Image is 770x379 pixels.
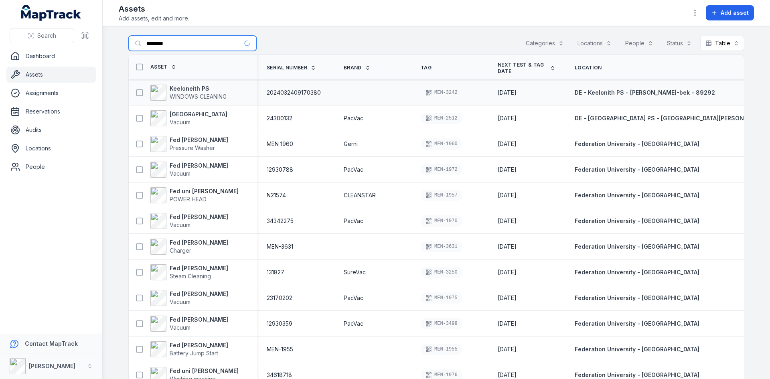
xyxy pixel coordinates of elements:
[150,64,168,70] span: Asset
[498,166,517,173] span: [DATE]
[344,166,363,174] span: PacVac
[150,341,228,357] a: Fed [PERSON_NAME]Battery Jump Start
[170,187,239,195] strong: Fed uni [PERSON_NAME]
[498,192,517,199] span: [DATE]
[344,294,363,302] span: PacVac
[150,316,228,332] a: Fed [PERSON_NAME]Vacuum
[150,187,239,203] a: Fed uni [PERSON_NAME]POWER HEAD
[119,3,189,14] h2: Assets
[344,191,376,199] span: CLEANSTAR
[498,140,517,147] span: [DATE]
[267,191,286,199] span: N21574
[170,162,228,170] strong: Fed [PERSON_NAME]
[575,346,699,353] span: Federation University - [GEOGRAPHIC_DATA]
[498,345,517,353] time: 2/22/2026, 12:00:00 AM
[498,294,517,301] span: [DATE]
[170,170,190,177] span: Vacuum
[498,268,517,276] time: 2/22/2026, 12:00:00 AM
[721,9,749,17] span: Add asset
[498,371,517,379] time: 2/22/2026, 12:00:00 AM
[25,340,78,347] strong: Contact MapTrack
[344,65,362,71] span: Brand
[267,89,321,97] span: 2024032409170380
[421,215,462,227] div: MEN-1970
[498,243,517,250] span: [DATE]
[575,294,699,301] span: Federation University - [GEOGRAPHIC_DATA]
[498,62,555,75] a: Next test & tag date
[170,119,190,126] span: Vacuum
[6,48,96,64] a: Dashboard
[498,166,517,174] time: 2/22/2026, 12:00:00 AM
[572,36,617,51] button: Locations
[119,14,189,22] span: Add assets, edit and more.
[170,247,191,254] span: Charger
[170,93,227,100] span: WINDOWS CLEANING
[421,292,462,304] div: MEN-1975
[575,243,699,251] a: Federation University - [GEOGRAPHIC_DATA]
[575,140,699,148] a: Federation University - [GEOGRAPHIC_DATA]
[575,243,699,250] span: Federation University - [GEOGRAPHIC_DATA]
[170,324,190,331] span: Vacuum
[498,294,517,302] time: 2/22/2026, 12:00:00 AM
[150,64,176,70] a: Asset
[620,36,659,51] button: People
[421,164,462,175] div: MEN-1972
[170,341,228,349] strong: Fed [PERSON_NAME]
[575,191,699,199] a: Federation University - [GEOGRAPHIC_DATA]
[344,217,363,225] span: PacVac
[421,318,462,329] div: MEN-3498
[498,371,517,378] span: [DATE]
[267,371,292,379] span: 34618718
[421,190,462,201] div: MEN-1957
[29,363,75,369] strong: [PERSON_NAME]
[575,217,699,225] a: Federation University - [GEOGRAPHIC_DATA]
[150,290,228,306] a: Fed [PERSON_NAME]Vacuum
[498,243,517,251] time: 2/22/2026, 12:00:00 AM
[170,196,207,203] span: POWER HEAD
[662,36,697,51] button: Status
[498,62,547,75] span: Next test & tag date
[421,241,462,252] div: MEN-3631
[170,213,228,221] strong: Fed [PERSON_NAME]
[521,36,569,51] button: Categories
[170,144,215,151] span: Pressure Washer
[6,140,96,156] a: Locations
[150,264,228,280] a: Fed [PERSON_NAME]Steam Cleaning
[170,316,228,324] strong: Fed [PERSON_NAME]
[498,89,517,97] time: 2/26/2026, 12:00:00 AM
[150,239,228,255] a: Fed [PERSON_NAME]Charger
[6,85,96,101] a: Assignments
[575,166,699,173] span: Federation University - [GEOGRAPHIC_DATA]
[344,268,366,276] span: SureVac
[170,290,228,298] strong: Fed [PERSON_NAME]
[575,268,699,276] a: Federation University - [GEOGRAPHIC_DATA]
[421,267,462,278] div: MEN-3250
[700,36,744,51] button: Table
[6,159,96,175] a: People
[267,320,292,328] span: 12930359
[267,166,293,174] span: 12930788
[575,192,699,199] span: Federation University - [GEOGRAPHIC_DATA]
[344,140,358,148] span: Gerni
[498,320,517,327] span: [DATE]
[170,264,228,272] strong: Fed [PERSON_NAME]
[267,65,307,71] span: Serial Number
[575,89,715,97] a: DE - Keelonith PS - [PERSON_NAME]-bek - 89292
[421,138,462,150] div: MEN-1960
[170,136,228,144] strong: Fed [PERSON_NAME]
[498,217,517,225] time: 2/22/2026, 12:00:00 AM
[498,191,517,199] time: 2/22/2026, 12:00:00 AM
[575,269,699,276] span: Federation University - [GEOGRAPHIC_DATA]
[150,162,228,178] a: Fed [PERSON_NAME]Vacuum
[170,298,190,305] span: Vacuum
[170,239,228,247] strong: Fed [PERSON_NAME]
[267,217,294,225] span: 34342275
[267,268,284,276] span: 131827
[344,65,371,71] a: Brand
[421,87,462,98] div: MEN-3242
[575,217,699,224] span: Federation University - [GEOGRAPHIC_DATA]
[498,269,517,276] span: [DATE]
[421,344,462,355] div: MEN-1955
[498,346,517,353] span: [DATE]
[575,294,699,302] a: Federation University - [GEOGRAPHIC_DATA]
